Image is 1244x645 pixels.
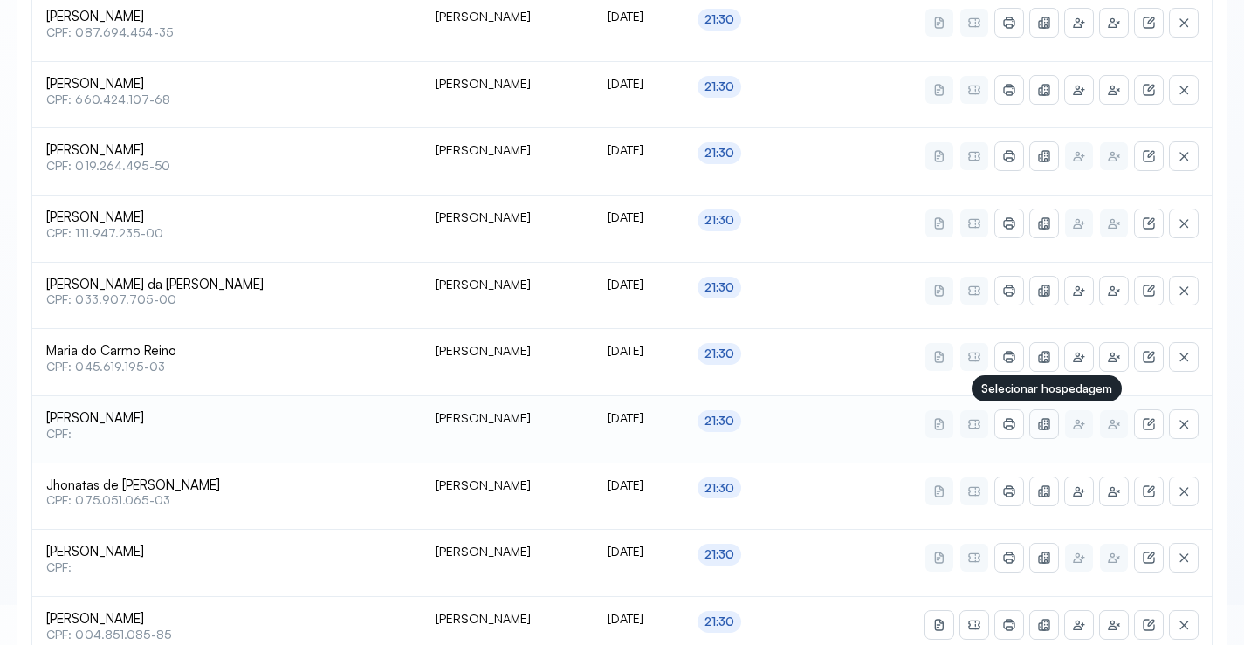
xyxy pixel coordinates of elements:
span: [PERSON_NAME] [46,209,408,226]
span: CPF: 019.264.495-50 [46,159,408,174]
div: [PERSON_NAME] [436,544,581,559]
span: CPF: 045.619.195-03 [46,360,408,374]
div: 21:30 [704,414,735,429]
div: [DATE] [608,611,669,627]
div: [DATE] [608,209,669,225]
span: Jhonatas de [PERSON_NAME] [46,477,408,494]
span: CPF: 111.947.235-00 [46,226,408,241]
div: [PERSON_NAME] [436,477,581,493]
div: [PERSON_NAME] [436,142,581,158]
span: [PERSON_NAME] [46,544,408,560]
div: 21:30 [704,481,735,496]
div: 21:30 [704,614,735,629]
div: [DATE] [608,343,669,359]
div: [PERSON_NAME] [436,410,581,426]
div: [PERSON_NAME] [436,209,581,225]
span: CPF: 004.851.085-85 [46,628,408,642]
div: [DATE] [608,76,669,92]
span: [PERSON_NAME] [46,9,408,25]
div: 21:30 [704,146,735,161]
span: CPF: [46,427,408,442]
div: [PERSON_NAME] [436,76,581,92]
div: [DATE] [608,142,669,158]
div: 21:30 [704,347,735,361]
span: CPF: 033.907.705-00 [46,292,408,307]
span: CPF: 075.051.065-03 [46,493,408,508]
span: [PERSON_NAME] [46,410,408,427]
div: 21:30 [704,547,735,562]
div: [PERSON_NAME] [436,277,581,292]
div: [DATE] [608,9,669,24]
div: 21:30 [704,213,735,228]
div: [DATE] [608,477,669,493]
div: 21:30 [704,280,735,295]
span: CPF: [46,560,408,575]
div: [PERSON_NAME] [436,9,581,24]
div: 21:30 [704,12,735,27]
div: 21:30 [704,79,735,94]
span: Maria do Carmo Reino [46,343,408,360]
div: [DATE] [608,277,669,292]
span: [PERSON_NAME] [46,142,408,159]
span: CPF: 660.424.107-68 [46,93,408,107]
span: [PERSON_NAME] [46,611,408,628]
div: [PERSON_NAME] [436,343,581,359]
div: [DATE] [608,410,669,426]
div: [DATE] [608,544,669,559]
span: CPF: 087.694.454-35 [46,25,408,40]
div: [PERSON_NAME] [436,611,581,627]
span: [PERSON_NAME] da [PERSON_NAME] [46,277,408,293]
span: [PERSON_NAME] [46,76,408,93]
